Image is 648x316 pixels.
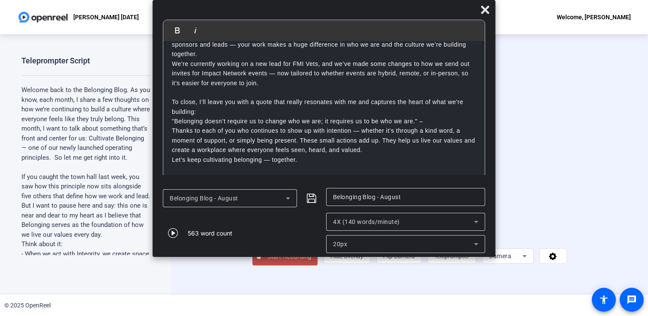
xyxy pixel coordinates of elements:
[557,12,631,22] div: Welcome, [PERSON_NAME]
[21,172,150,240] p: If you caught the town hall last week, you saw how this principle now sits alongside five others ...
[21,56,90,66] div: Teleprompter Script
[333,218,400,225] span: 4X (140 words/minute)
[333,192,478,202] input: Title
[21,249,150,278] p: - When we act with Integrity, we create space for people to be real, to be honest, and to be them...
[188,229,232,238] div: 563 word count
[333,241,347,247] span: 20px
[383,253,415,259] span: Flip Camera
[169,22,186,39] button: Bold (⌘B)
[627,295,637,305] mat-icon: message
[489,253,511,259] span: Camera
[4,301,51,310] div: © 2025 OpenReel
[172,116,476,126] p: "Belonging doesn’t require us to change who we are; it requires us to be who we are." –
[172,59,476,88] p: We’re currently working on a new lead for FMI Vets, and we’ve made some changes to how we send ou...
[172,155,476,164] p: Let’s keep cultivating belonging — together.
[21,85,150,162] p: Welcome back to the Belonging Blog. As you know, each month, I share a few thoughts on how we’re ...
[172,174,476,183] p: I look forward to talking with you all next month. Be well.
[172,97,476,116] p: To close, I’ll leave you with a quote that really resonates with me and captures the heart of wha...
[434,253,469,259] span: Teleprompter
[599,295,609,305] mat-icon: accessibility
[73,12,139,22] p: [PERSON_NAME] [DATE]
[170,195,238,202] span: Belonging Blog - August
[187,22,204,39] button: Italic (⌘I)
[17,9,69,26] img: OpenReel logo
[21,239,150,249] p: Think about it:
[330,253,363,259] span: Hide Overlay
[172,126,476,155] p: Thanks to each of you who continues to show up with intention — whether it’s through a kind word,...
